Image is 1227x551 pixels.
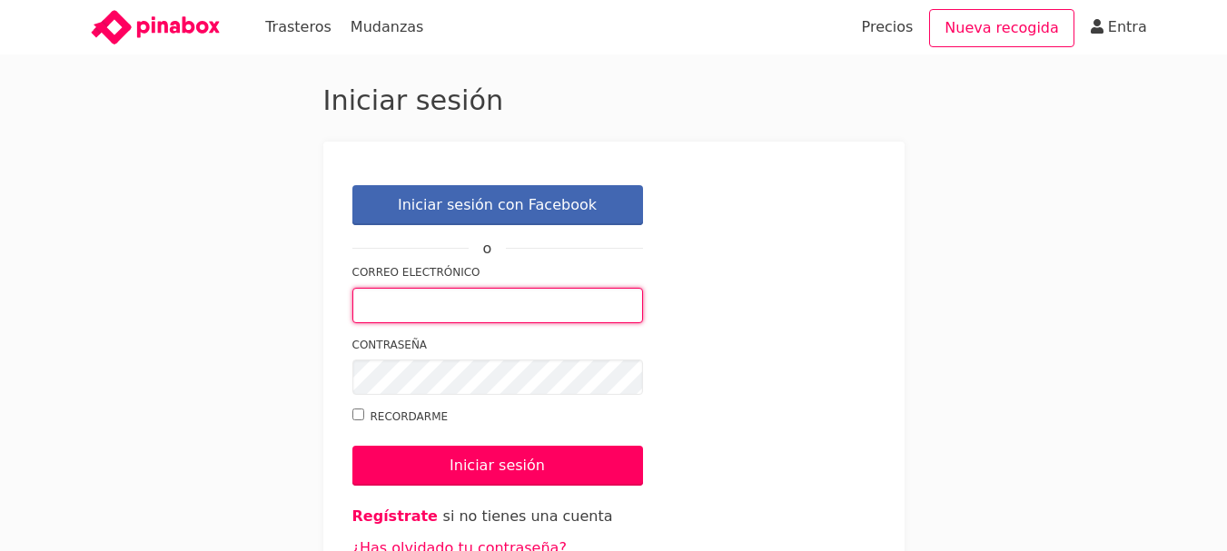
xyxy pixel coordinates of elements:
[323,84,905,118] h2: Iniciar sesión
[352,500,876,532] li: si no tienes una cuenta
[352,185,643,225] a: Iniciar sesión con Facebook
[900,319,1227,551] div: Widget de chat
[352,336,643,355] label: Contraseña
[900,319,1227,551] iframe: Chat Widget
[929,9,1074,47] a: Nueva recogida
[352,507,438,525] a: Regístrate
[352,408,643,427] label: Recordarme
[352,446,643,486] input: Iniciar sesión
[352,263,643,282] label: Correo electrónico
[352,408,364,420] input: Recordarme
[469,236,507,261] span: o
